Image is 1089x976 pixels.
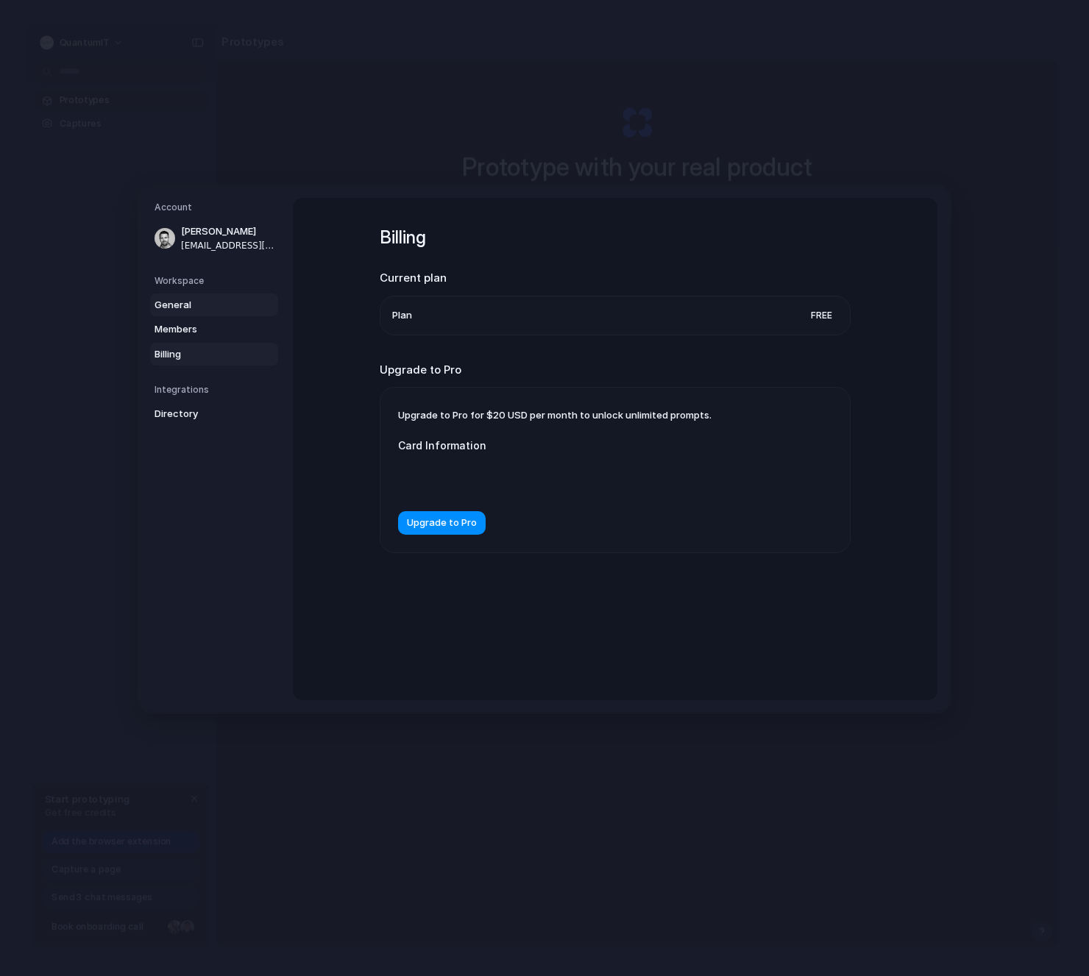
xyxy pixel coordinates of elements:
a: [PERSON_NAME]‎[EMAIL_ADDRESS][DOMAIN_NAME] [150,220,278,257]
span: Billing [155,346,249,361]
h5: Integrations [155,383,278,396]
h5: Account [155,201,278,214]
span: Upgrade to Pro [407,516,477,530]
a: Directory [150,402,278,426]
button: Upgrade to Pro [398,511,486,535]
span: Plan [392,308,412,323]
span: [EMAIL_ADDRESS][DOMAIN_NAME] [181,238,275,252]
a: Members [150,318,278,341]
span: Upgrade to Pro for $20 USD per month to unlock unlimited prompts. [398,409,712,421]
h2: Current plan [380,270,851,287]
h5: Workspace [155,274,278,287]
span: General [155,297,249,312]
span: Free [805,307,838,322]
span: [PERSON_NAME]‎ [181,224,275,239]
iframe: Secure card payment input frame [410,471,681,485]
span: Members [155,322,249,337]
h1: Billing [380,224,851,251]
a: Billing [150,342,278,366]
label: Card Information [398,438,692,453]
span: Directory [155,407,249,421]
h2: Upgrade to Pro [380,361,851,378]
a: General [150,293,278,316]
